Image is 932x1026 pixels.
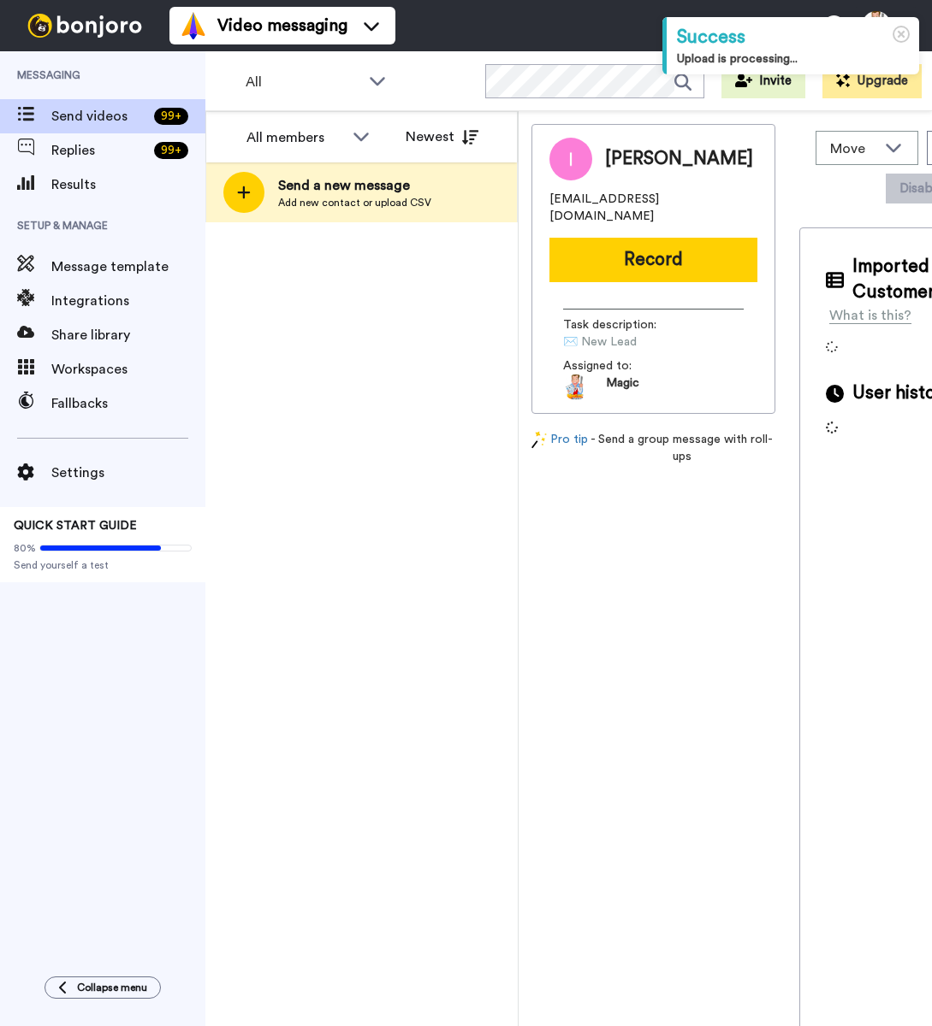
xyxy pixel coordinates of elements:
div: 99 + [154,142,188,159]
span: Assigned to: [563,357,683,374]
span: Share library [51,325,205,345]
span: QUICK START GUIDE [14,520,137,532]
span: Send a new message [278,175,431,196]
span: Workspaces [51,359,205,380]
button: Newest [393,120,491,154]
span: Message template [51,256,205,277]
span: Collapse menu [77,981,147,994]
div: What is this? [829,305,911,326]
span: [EMAIL_ADDRESS][DOMAIN_NAME] [549,191,757,225]
img: magic-wand.svg [531,431,547,449]
span: All [246,72,360,92]
a: Pro tip [531,431,588,465]
img: bj-logo-header-white.svg [21,14,149,38]
img: vm-color.svg [180,12,207,39]
span: 80% [14,541,36,555]
span: Move [830,139,876,159]
button: Collapse menu [45,976,161,999]
span: [PERSON_NAME] [605,146,753,172]
img: 15d1c799-1a2a-44da-886b-0dc1005ab79c-1524146106.jpg [563,374,589,400]
button: Record [549,238,757,282]
div: - Send a group message with roll-ups [531,431,775,465]
button: Upgrade [822,64,922,98]
span: Replies [51,140,147,161]
div: All members [246,127,344,148]
img: Image of Ian [549,138,592,180]
span: Fallbacks [51,393,205,414]
span: Task description : [563,316,683,333]
span: Send yourself a test [14,558,192,572]
span: Video messaging [217,14,347,38]
button: Invite [721,64,805,98]
div: Upload is processing... [677,50,909,68]
span: Magic [606,374,639,400]
span: Integrations [51,291,205,311]
span: Settings [51,463,205,483]
div: 99 + [154,108,188,125]
span: Add new contact or upload CSV [278,196,431,209]
span: Results [51,174,205,195]
span: ✉️ New Lead [563,333,726,351]
div: Success [677,24,909,50]
span: Send videos [51,106,147,127]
